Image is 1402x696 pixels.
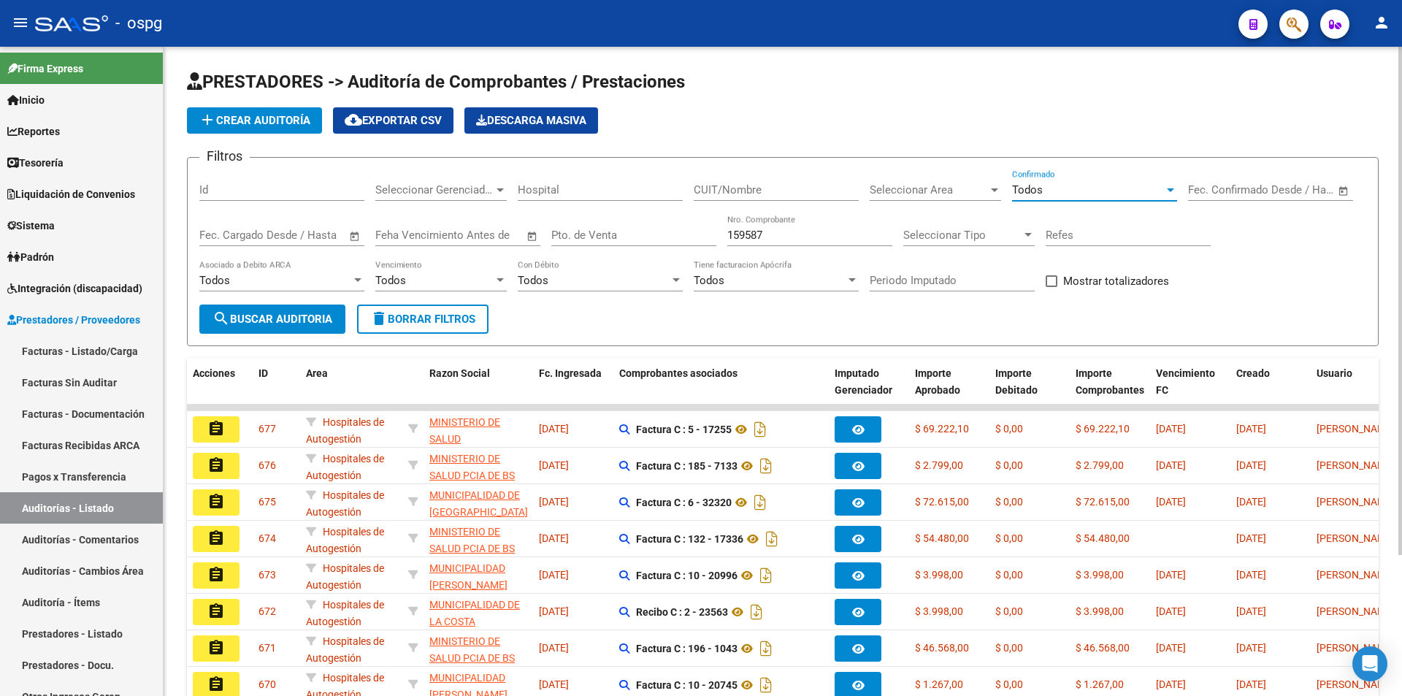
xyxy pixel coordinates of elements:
[429,599,520,627] span: MUNICIPALIDAD DE LA COSTA
[995,459,1023,471] span: $ 0,00
[306,416,384,445] span: Hospitales de Autogestión
[187,358,253,422] datatable-header-cell: Acciones
[1317,532,1395,544] span: [PERSON_NAME]
[429,524,527,554] div: - 30626983398
[258,367,268,379] span: ID
[870,183,988,196] span: Seleccionar Area
[915,642,969,654] span: $ 46.568,00
[613,358,829,422] datatable-header-cell: Comprobantes asociados
[915,569,963,581] span: $ 3.998,00
[636,497,732,508] strong: Factura C : 6 - 32320
[207,603,225,620] mat-icon: assignment
[1156,459,1186,471] span: [DATE]
[1317,678,1395,690] span: [PERSON_NAME]
[1156,605,1186,617] span: [DATE]
[258,532,276,544] span: 674
[207,493,225,510] mat-icon: assignment
[1156,367,1215,396] span: Vencimiento FC
[1317,569,1395,581] span: [PERSON_NAME]
[370,310,388,327] mat-icon: delete
[1076,605,1124,617] span: $ 3.998,00
[636,460,738,472] strong: Factura C : 185 - 7133
[539,642,569,654] span: [DATE]
[1317,605,1395,617] span: [PERSON_NAME]
[199,274,230,287] span: Todos
[694,274,724,287] span: Todos
[751,491,770,514] i: Descargar documento
[756,637,775,660] i: Descargar documento
[1236,532,1266,544] span: [DATE]
[909,358,989,422] datatable-header-cell: Importe Aprobado
[429,633,527,664] div: - 30626983398
[429,416,500,445] span: MINISTERIO DE SALUD
[995,367,1038,396] span: Importe Debitado
[835,367,892,396] span: Imputado Gerenciador
[636,679,738,691] strong: Factura C : 10 - 20745
[1076,423,1130,435] span: $ 69.222,10
[524,228,541,245] button: Open calendar
[995,532,1023,544] span: $ 0,00
[199,111,216,129] mat-icon: add
[258,678,276,690] span: 670
[1070,358,1150,422] datatable-header-cell: Importe Comprobantes
[995,678,1023,690] span: $ 0,00
[1236,605,1266,617] span: [DATE]
[1076,532,1130,544] span: $ 54.480,00
[1317,642,1395,654] span: [PERSON_NAME]
[1188,183,1247,196] input: Fecha inicio
[518,274,548,287] span: Todos
[347,228,364,245] button: Open calendar
[258,642,276,654] span: 671
[306,453,384,481] span: Hospitales de Autogestión
[306,489,384,518] span: Hospitales de Autogestión
[429,451,527,481] div: - 30626983398
[253,358,300,422] datatable-header-cell: ID
[539,678,569,690] span: [DATE]
[1236,459,1266,471] span: [DATE]
[7,249,54,265] span: Padrón
[429,414,527,445] div: - 30709668923
[1230,358,1311,422] datatable-header-cell: Creado
[207,456,225,474] mat-icon: assignment
[1317,367,1352,379] span: Usuario
[1317,459,1395,471] span: [PERSON_NAME]
[429,526,515,571] span: MINISTERIO DE SALUD PCIA DE BS AS O. P.
[1063,272,1169,290] span: Mostrar totalizadores
[995,642,1023,654] span: $ 0,00
[306,599,384,627] span: Hospitales de Autogestión
[429,453,515,498] span: MINISTERIO DE SALUD PCIA DE BS AS O. P.
[272,229,342,242] input: Fecha fin
[306,562,384,591] span: Hospitales de Autogestión
[1236,367,1270,379] span: Creado
[370,313,475,326] span: Borrar Filtros
[1352,646,1387,681] div: Open Intercom Messenger
[915,532,969,544] span: $ 54.480,00
[995,569,1023,581] span: $ 0,00
[345,114,442,127] span: Exportar CSV
[995,423,1023,435] span: $ 0,00
[7,186,135,202] span: Liquidación de Convenios
[464,107,598,134] button: Descarga Masiva
[1156,642,1186,654] span: [DATE]
[747,600,766,624] i: Descargar documento
[7,155,64,171] span: Tesorería
[429,489,528,535] span: MUNICIPALIDAD DE [GEOGRAPHIC_DATA][PERSON_NAME]
[756,454,775,478] i: Descargar documento
[424,358,533,422] datatable-header-cell: Razon Social
[1076,569,1124,581] span: $ 3.998,00
[539,532,569,544] span: [DATE]
[751,418,770,441] i: Descargar documento
[539,496,569,508] span: [DATE]
[345,111,362,129] mat-icon: cloud_download
[429,487,527,518] div: - 33999000709
[207,676,225,693] mat-icon: assignment
[429,635,515,681] span: MINISTERIO DE SALUD PCIA DE BS AS O. P.
[1012,183,1043,196] span: Todos
[258,496,276,508] span: 675
[7,312,140,328] span: Prestadores / Proveedores
[539,605,569,617] span: [DATE]
[115,7,162,39] span: - ospg
[539,569,569,581] span: [DATE]
[539,459,569,471] span: [DATE]
[429,560,527,591] div: - 30999001935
